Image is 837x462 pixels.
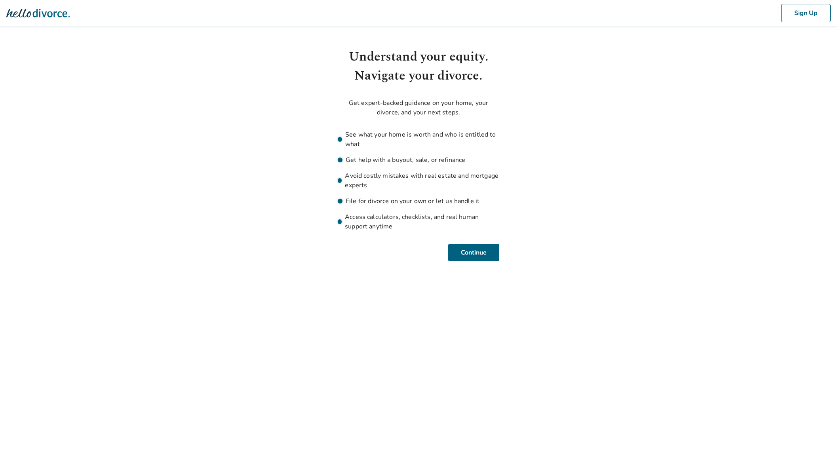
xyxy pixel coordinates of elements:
li: File for divorce on your own or let us handle it [338,196,499,206]
li: Avoid costly mistakes with real estate and mortgage experts [338,171,499,190]
img: Hello Divorce Logo [6,5,70,21]
li: Get help with a buyout, sale, or refinance [338,155,499,165]
button: Sign Up [781,4,831,22]
h1: Understand your equity. Navigate your divorce. [338,48,499,86]
button: Continue [448,244,499,261]
li: Access calculators, checklists, and real human support anytime [338,212,499,231]
p: Get expert-backed guidance on your home, your divorce, and your next steps. [338,98,499,117]
li: See what your home is worth and who is entitled to what [338,130,499,149]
